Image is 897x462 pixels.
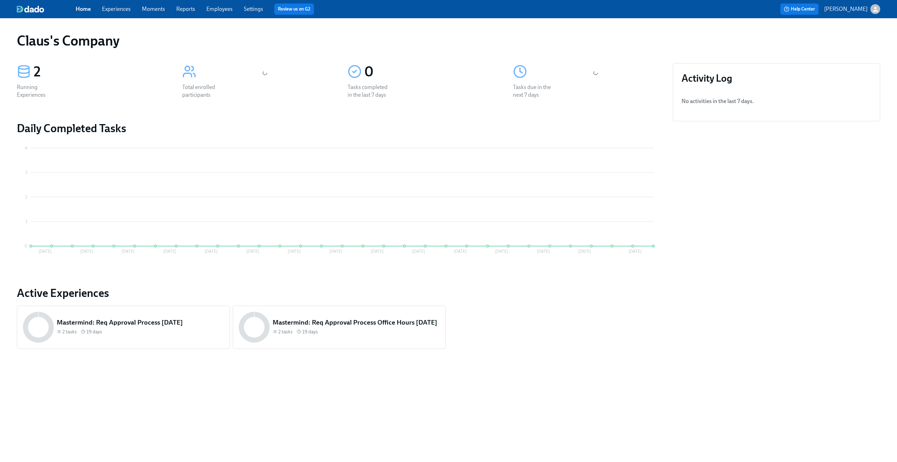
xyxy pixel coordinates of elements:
[25,170,27,175] tspan: 3
[17,306,230,349] a: Mastermind: Req Approval Process [DATE]2 tasks 19 days
[122,249,135,254] tspan: [DATE]
[537,249,550,254] tspan: [DATE]
[364,63,496,81] div: 0
[25,244,27,249] tspan: 0
[824,4,880,14] button: [PERSON_NAME]
[176,6,195,12] a: Reports
[682,72,871,84] h3: Activity Log
[784,6,815,13] span: Help Center
[25,195,27,199] tspan: 2
[182,83,227,99] div: Total enrolled participants
[824,5,868,13] p: [PERSON_NAME]
[288,249,301,254] tspan: [DATE]
[62,328,77,335] span: 2 tasks
[629,249,642,254] tspan: [DATE]
[87,328,102,335] span: 19 days
[26,219,27,224] tspan: 1
[780,4,819,15] button: Help Center
[274,4,314,15] button: Review us on G2
[246,249,259,254] tspan: [DATE]
[278,6,310,13] a: Review us on G2
[80,249,93,254] tspan: [DATE]
[302,328,318,335] span: 19 days
[278,328,293,335] span: 2 tasks
[205,249,218,254] tspan: [DATE]
[412,249,425,254] tspan: [DATE]
[371,249,384,254] tspan: [DATE]
[495,249,508,254] tspan: [DATE]
[329,249,342,254] tspan: [DATE]
[163,249,176,254] tspan: [DATE]
[34,63,165,81] div: 2
[233,306,446,349] a: Mastermind: Req Approval Process Office Hours [DATE]2 tasks 19 days
[17,6,76,13] a: dado
[57,318,224,327] h5: Mastermind: Req Approval Process [DATE]
[102,6,131,12] a: Experiences
[25,145,27,150] tspan: 4
[17,121,662,135] h2: Daily Completed Tasks
[206,6,233,12] a: Employees
[244,6,263,12] a: Settings
[454,249,467,254] tspan: [DATE]
[17,6,44,13] img: dado
[76,6,91,12] a: Home
[513,83,558,99] div: Tasks due in the next 7 days
[578,249,591,254] tspan: [DATE]
[273,318,440,327] h5: Mastermind: Req Approval Process Office Hours [DATE]
[17,32,119,49] h1: Claus's Company
[17,83,62,99] div: Running Experiences
[142,6,165,12] a: Moments
[348,83,392,99] div: Tasks completed in the last 7 days
[682,93,871,110] li: No activities in the last 7 days .
[39,249,52,254] tspan: [DATE]
[17,286,662,300] a: Active Experiences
